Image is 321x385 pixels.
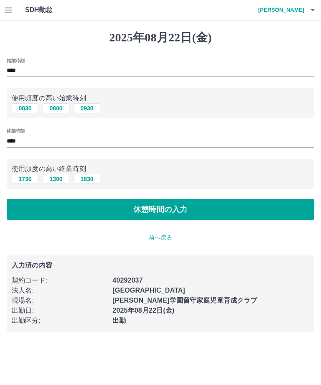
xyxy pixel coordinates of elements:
[7,199,314,220] button: 休憩時間の入力
[12,316,107,326] p: 出勤区分 :
[12,103,38,113] button: 0830
[12,93,309,103] p: 使用頻度の高い始業時刻
[12,286,107,296] p: 法人名 :
[74,103,100,113] button: 0930
[12,262,309,269] p: 入力済の内容
[7,233,314,242] p: 前へ戻る
[7,128,24,134] label: 終業時刻
[43,103,69,113] button: 0800
[12,306,107,316] p: 出勤日 :
[12,164,309,174] p: 使用頻度の高い終業時刻
[112,317,126,324] b: 出勤
[12,174,38,184] button: 1730
[112,287,185,294] b: [GEOGRAPHIC_DATA]
[7,31,314,45] h1: 2025年08月22日(金)
[12,296,107,306] p: 現場名 :
[112,307,174,314] b: 2025年08月22日(金)
[112,277,143,284] b: 40292037
[43,174,69,184] button: 1300
[7,57,24,64] label: 始業時刻
[74,174,100,184] button: 1830
[112,297,257,304] b: [PERSON_NAME]学園留守家庭児童育成クラブ
[12,275,107,286] p: 契約コード :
